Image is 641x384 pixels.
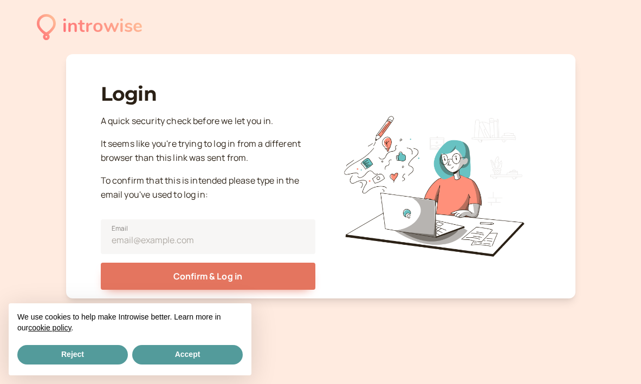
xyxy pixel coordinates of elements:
button: Reject [17,345,128,365]
span: Email [112,223,128,234]
button: Accept [132,345,243,365]
a: cookie policy [28,323,71,332]
div: We use cookies to help make Introwise better. Learn more in our . [9,303,251,343]
p: To confirm that this is intended please type in the email you've used to log in: [101,174,315,202]
button: Confirm & Log in [101,263,315,290]
p: A quick security check before we let you in. [101,114,315,128]
a: introwise [37,12,143,42]
h1: Login [101,82,315,106]
p: It seems like you're trying to log in from a different browser than this link was sent from. [101,137,315,165]
input: Email [101,219,315,254]
div: introwise [62,12,143,42]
